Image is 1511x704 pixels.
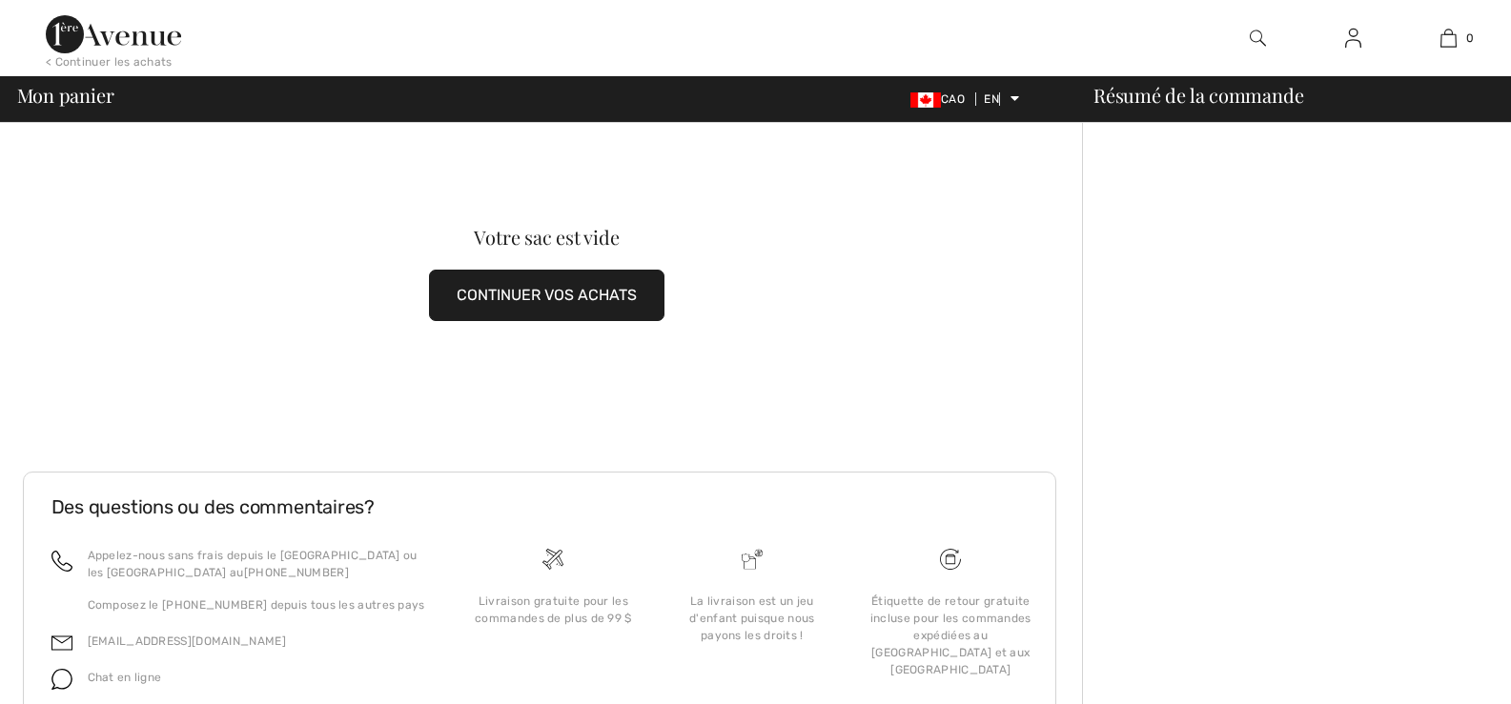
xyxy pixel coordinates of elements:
a: [EMAIL_ADDRESS][DOMAIN_NAME] [88,634,286,648]
font: Chat en ligne [88,671,162,684]
font: Des questions ou des commentaires? [51,495,376,518]
font: 0 [1466,31,1474,45]
img: Livraison gratuite pour les commandes de plus de 99 $ [940,549,961,570]
a: 0 [1401,27,1495,50]
img: Livraison gratuite pour les commandes de plus de 99 $ [542,549,563,570]
font: Mon panier [17,82,114,108]
font: La livraison est un jeu d'enfant puisque nous payons les droits ! [689,594,814,642]
img: rechercher sur le site [1250,27,1266,50]
font: Étiquette de retour gratuite incluse pour les commandes expédiées au [GEOGRAPHIC_DATA] et aux [GE... [870,594,1031,676]
font: CAO [941,92,965,106]
font: Composez le [PHONE_NUMBER] depuis tous les autres pays [88,598,425,612]
font: Votre sac est vide [474,224,619,250]
img: appel [51,551,72,572]
font: Résumé de la commande [1093,82,1303,108]
font: CONTINUER VOS ACHATS [457,286,637,304]
font: Livraison gratuite pour les commandes de plus de 99 $ [475,594,632,625]
font: EN [984,92,999,106]
img: Mes informations [1345,27,1361,50]
img: chat [51,669,72,690]
img: e-mail [51,633,72,654]
a: Se connecter [1330,27,1377,50]
font: Appelez-nous sans frais depuis le [GEOGRAPHIC_DATA] ou les [GEOGRAPHIC_DATA] au [88,549,418,579]
font: < Continuer les achats [46,55,173,69]
font: [PHONE_NUMBER] [244,566,349,579]
img: Dollar canadien [910,92,941,108]
img: Mon sac [1440,27,1457,50]
img: La livraison est un jeu d'enfant puisque nous payons les droits ! [742,549,763,570]
button: CONTINUER VOS ACHATS [429,270,664,321]
img: 1ère Avenue [46,15,181,53]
